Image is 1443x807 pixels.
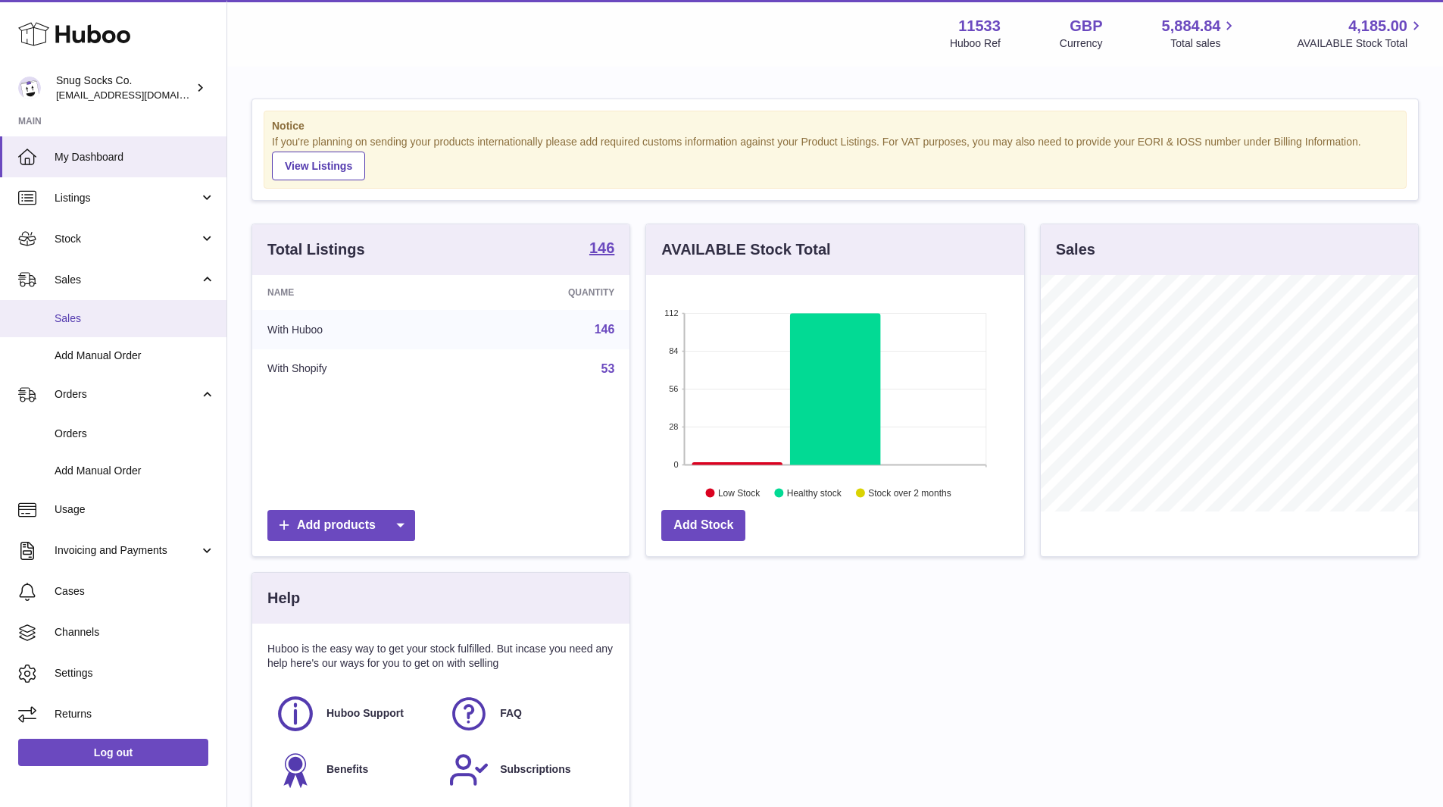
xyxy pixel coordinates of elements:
[252,275,456,310] th: Name
[1170,36,1238,51] span: Total sales
[56,74,192,102] div: Snug Socks Co.
[275,693,433,734] a: Huboo Support
[787,487,842,498] text: Healthy stock
[718,487,761,498] text: Low Stock
[55,232,199,246] span: Stock
[601,362,615,375] a: 53
[1162,16,1238,51] a: 5,884.84 Total sales
[326,762,368,777] span: Benefits
[595,323,615,336] a: 146
[55,150,215,164] span: My Dashboard
[252,310,456,349] td: With Huboo
[869,487,951,498] text: Stock over 2 months
[55,387,199,402] span: Orders
[500,762,570,777] span: Subscriptions
[670,422,679,431] text: 28
[267,510,415,541] a: Add products
[1348,16,1407,36] span: 4,185.00
[674,460,679,469] text: 0
[272,135,1398,180] div: If you're planning on sending your products internationally please add required customs informati...
[1056,239,1095,260] h3: Sales
[670,384,679,393] text: 56
[55,584,215,599] span: Cases
[275,749,433,790] a: Benefits
[55,464,215,478] span: Add Manual Order
[18,739,208,766] a: Log out
[267,642,614,671] p: Huboo is the easy way to get your stock fulfilled. But incase you need any help here's our ways f...
[55,427,215,441] span: Orders
[55,191,199,205] span: Listings
[456,275,630,310] th: Quantity
[661,239,830,260] h3: AVAILABLE Stock Total
[272,152,365,180] a: View Listings
[55,625,215,640] span: Channels
[950,36,1001,51] div: Huboo Ref
[18,77,41,99] img: info@snugsocks.co.uk
[326,706,404,721] span: Huboo Support
[500,706,522,721] span: FAQ
[252,349,456,389] td: With Shopify
[267,588,300,608] h3: Help
[589,240,614,258] a: 146
[1070,16,1102,36] strong: GBP
[55,707,215,721] span: Returns
[55,543,199,558] span: Invoicing and Payments
[56,89,223,101] span: [EMAIL_ADDRESS][DOMAIN_NAME]
[664,308,678,317] text: 112
[55,273,199,287] span: Sales
[448,749,607,790] a: Subscriptions
[958,16,1001,36] strong: 11533
[589,240,614,255] strong: 146
[55,349,215,363] span: Add Manual Order
[55,666,215,680] span: Settings
[55,502,215,517] span: Usage
[1060,36,1103,51] div: Currency
[670,346,679,355] text: 84
[1297,16,1425,51] a: 4,185.00 AVAILABLE Stock Total
[1162,16,1221,36] span: 5,884.84
[55,311,215,326] span: Sales
[448,693,607,734] a: FAQ
[1297,36,1425,51] span: AVAILABLE Stock Total
[267,239,365,260] h3: Total Listings
[272,119,1398,133] strong: Notice
[661,510,745,541] a: Add Stock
